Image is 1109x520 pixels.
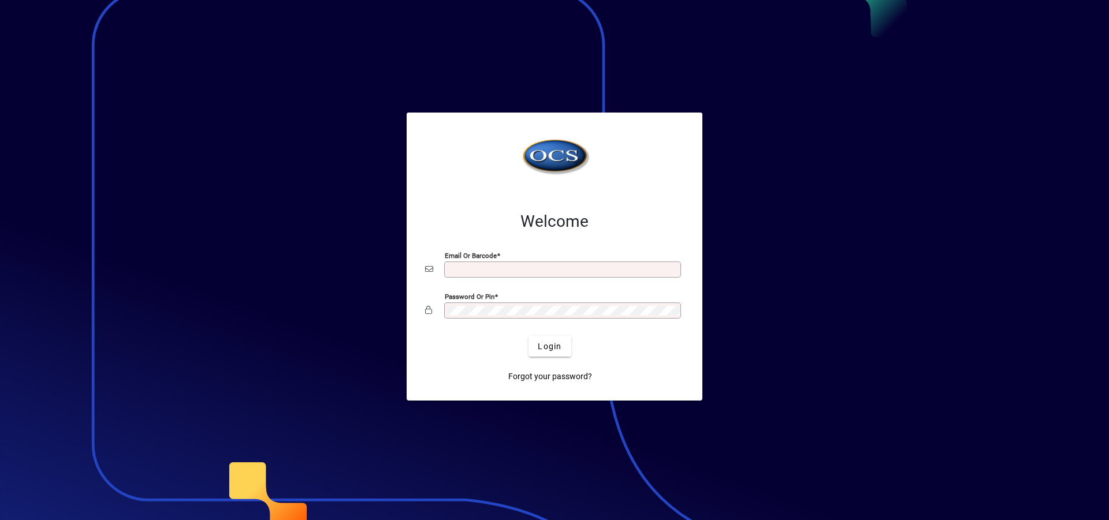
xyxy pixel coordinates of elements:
mat-label: Password or Pin [445,293,494,301]
span: Forgot your password? [508,371,592,383]
button: Login [529,336,571,357]
a: Forgot your password? [504,366,597,387]
h2: Welcome [425,212,684,231]
span: Login [538,341,561,353]
mat-label: Email or Barcode [445,252,497,260]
